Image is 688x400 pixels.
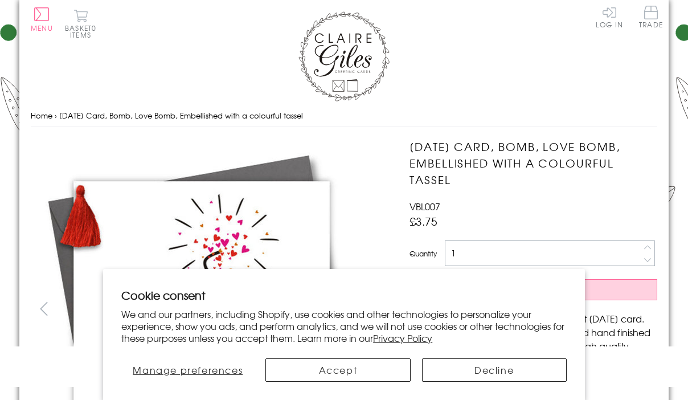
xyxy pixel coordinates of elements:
span: [DATE] Card, Bomb, Love Bomb, Embellished with a colourful tassel [59,110,303,121]
p: We and our partners, including Shopify, use cookies and other technologies to personalize your ex... [121,308,567,344]
button: Manage preferences [121,358,254,382]
label: Quantity [409,248,437,259]
nav: breadcrumbs [31,104,657,128]
button: Menu [31,7,53,31]
button: Decline [422,358,567,382]
button: Accept [265,358,410,382]
a: Trade [639,6,663,30]
a: Privacy Policy [373,331,432,345]
span: Manage preferences [133,363,243,377]
h1: [DATE] Card, Bomb, Love Bomb, Embellished with a colourful tassel [409,138,657,187]
button: prev [31,296,56,321]
span: › [55,110,57,121]
a: Home [31,110,52,121]
span: Menu [31,23,53,33]
span: VBL007 [409,199,440,213]
button: Basket0 items [65,9,96,38]
span: Trade [639,6,663,28]
span: £3.75 [409,213,437,229]
a: Log In [596,6,623,28]
span: 0 items [70,23,96,40]
h2: Cookie consent [121,287,567,303]
img: Claire Giles Greetings Cards [298,11,390,101]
